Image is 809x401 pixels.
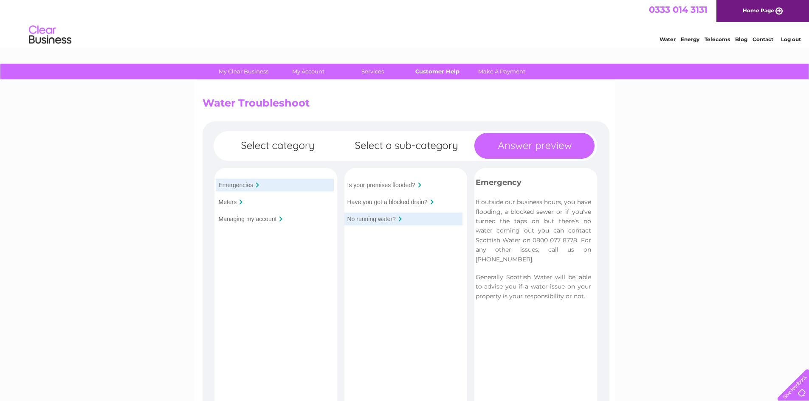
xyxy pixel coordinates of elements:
a: Contact [753,36,773,42]
p: If outside our business hours, you have flooding, a blocked sewer or if you've turned the taps on... [476,197,591,264]
h3: Emergency [476,177,591,191]
a: Log out [781,36,801,42]
a: Make A Payment [467,64,537,79]
a: Energy [681,36,699,42]
a: My Account [273,64,343,79]
input: Is your premises flooded? [347,182,415,188]
a: Customer Help [402,64,472,79]
a: 0333 014 3131 [649,4,708,15]
input: Managing my account [219,216,277,222]
h2: Water Troubleshoot [203,97,607,113]
img: logo.png [28,22,72,48]
p: Generally Scottish Water will be able to advise you if a water issue on your property is your res... [476,272,591,301]
input: Meters [219,199,237,205]
div: Clear Business is a trading name of Verastar Limited (registered in [GEOGRAPHIC_DATA] No. 3667643... [204,5,606,41]
input: Have you got a blocked drain? [347,199,428,205]
a: Telecoms [705,36,730,42]
input: Emergencies [219,182,254,188]
input: No running water? [347,216,396,222]
a: Blog [735,36,747,42]
a: Water [660,36,676,42]
a: My Clear Business [209,64,279,79]
a: Services [338,64,408,79]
